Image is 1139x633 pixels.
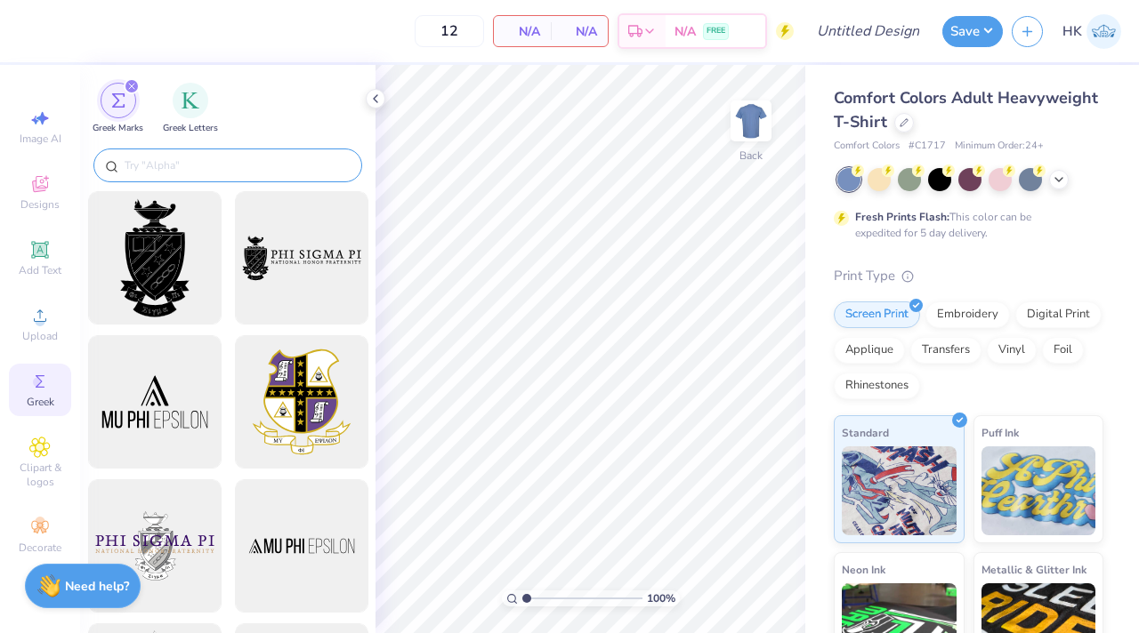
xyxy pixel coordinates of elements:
[163,83,218,135] button: filter button
[111,93,125,108] img: Greek Marks Image
[19,541,61,555] span: Decorate
[415,15,484,47] input: – –
[163,122,218,135] span: Greek Letters
[675,22,696,41] span: N/A
[163,83,218,135] div: filter for Greek Letters
[20,132,61,146] span: Image AI
[834,87,1098,132] span: Comfort Colors Adult Heavyweight T-Shirt
[834,373,920,399] div: Rhinestones
[1042,337,1084,364] div: Foil
[27,395,54,409] span: Greek
[834,337,905,364] div: Applique
[834,301,920,328] div: Screen Print
[20,197,60,212] span: Designs
[1015,301,1102,328] div: Digital Print
[561,22,597,41] span: N/A
[803,13,933,49] input: Untitled Design
[909,139,946,154] span: # C1717
[93,83,143,135] button: filter button
[987,337,1037,364] div: Vinyl
[855,209,1074,241] div: This color can be expedited for 5 day delivery.
[647,590,675,606] span: 100 %
[981,560,1086,579] span: Metallic & Glitter Ink
[733,103,769,139] img: Back
[9,461,71,489] span: Clipart & logos
[842,560,885,579] span: Neon Ink
[1086,14,1121,49] img: Harry Kohler
[855,210,949,224] strong: Fresh Prints Flash:
[842,446,957,535] img: Standard
[65,578,129,595] strong: Need help?
[942,16,1003,47] button: Save
[981,423,1019,442] span: Puff Ink
[1062,21,1082,42] span: HK
[93,122,143,135] span: Greek Marks
[505,22,540,41] span: N/A
[19,263,61,277] span: Add Text
[981,446,1096,535] img: Puff Ink
[925,301,1010,328] div: Embroidery
[22,329,58,343] span: Upload
[182,92,199,109] img: Greek Letters Image
[842,423,889,442] span: Standard
[910,337,981,364] div: Transfers
[123,156,351,174] input: Try "Alpha"
[739,148,763,164] div: Back
[955,139,1044,154] span: Minimum Order: 24 +
[93,83,143,135] div: filter for Greek Marks
[834,266,1103,286] div: Print Type
[1062,14,1121,49] a: HK
[707,25,725,37] span: FREE
[834,139,900,154] span: Comfort Colors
